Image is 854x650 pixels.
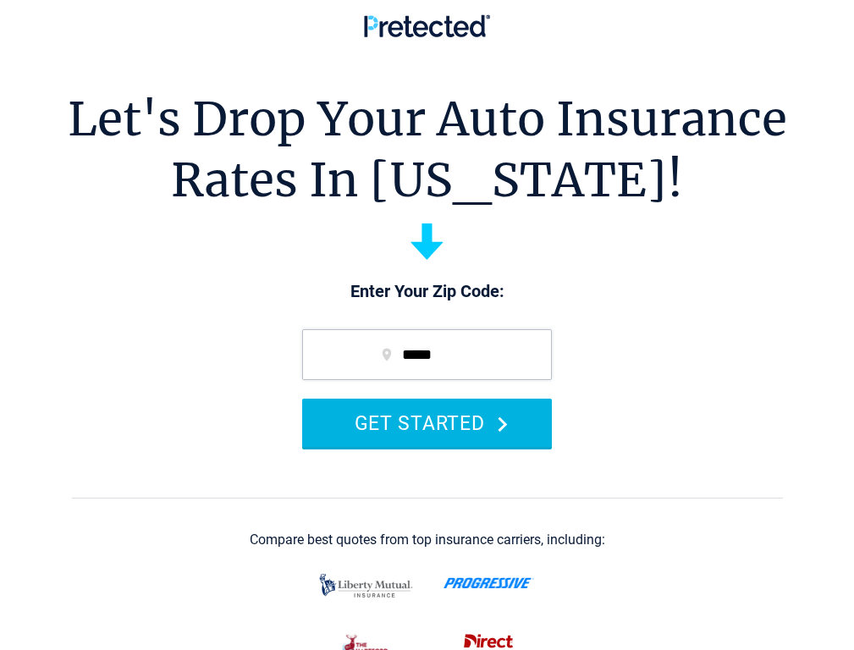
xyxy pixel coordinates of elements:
[285,280,569,304] p: Enter Your Zip Code:
[444,577,534,589] img: progressive
[68,89,787,211] h1: Let's Drop Your Auto Insurance Rates In [US_STATE]!
[302,329,552,380] input: zip code
[250,532,605,548] div: Compare best quotes from top insurance carriers, including:
[364,14,490,37] img: Pretected Logo
[315,565,417,606] img: liberty
[302,399,552,447] button: GET STARTED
